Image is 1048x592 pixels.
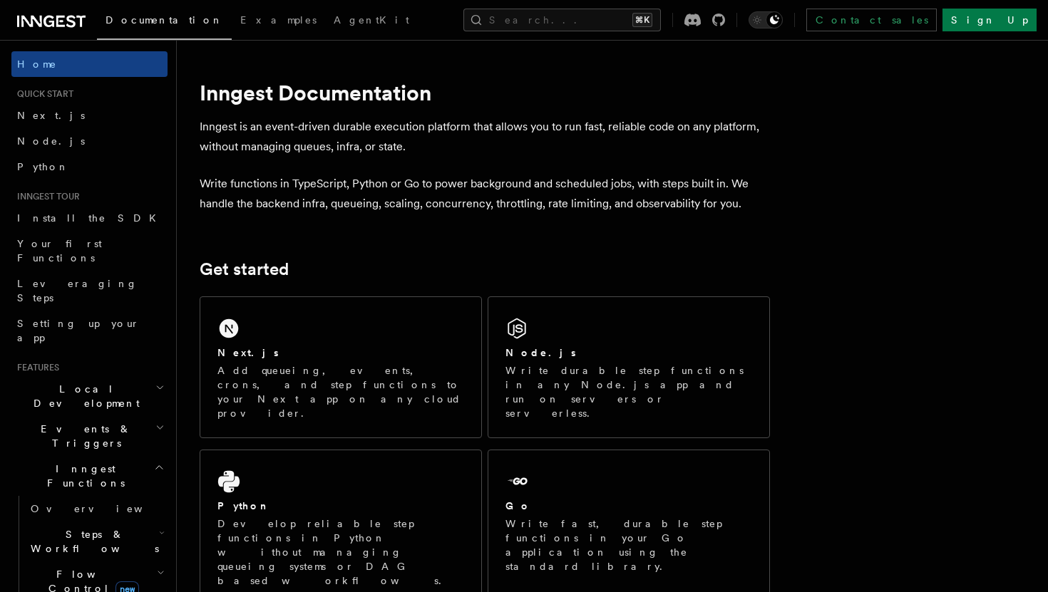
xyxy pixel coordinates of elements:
span: Setting up your app [17,318,140,343]
a: Node.js [11,128,168,154]
span: Python [17,161,69,172]
span: Examples [240,14,317,26]
a: Next.js [11,103,168,128]
span: Leveraging Steps [17,278,138,303]
a: Examples [232,4,325,38]
a: Next.jsAdd queueing, events, crons, and step functions to your Next app on any cloud provider. [200,296,482,438]
span: Documentation [106,14,223,26]
span: Inngest tour [11,191,80,202]
a: Leveraging Steps [11,271,168,311]
p: Write functions in TypeScript, Python or Go to power background and scheduled jobs, with steps bu... [200,174,770,214]
h2: Python [217,499,270,513]
a: Setting up your app [11,311,168,350]
p: Develop reliable step functions in Python without managing queueing systems or DAG based workflows. [217,516,464,588]
span: Quick start [11,88,73,100]
a: Node.jsWrite durable step functions in any Node.js app and run on servers or serverless. [488,296,770,438]
button: Local Development [11,376,168,416]
a: Documentation [97,4,232,40]
a: Sign Up [942,9,1037,31]
span: AgentKit [334,14,409,26]
a: Python [11,154,168,180]
a: Home [11,51,168,77]
span: Steps & Workflows [25,527,159,556]
a: Contact sales [806,9,937,31]
h2: Node.js [505,346,576,360]
a: Install the SDK [11,205,168,231]
kbd: ⌘K [632,13,652,27]
a: Your first Functions [11,231,168,271]
h2: Next.js [217,346,279,360]
span: Features [11,362,59,373]
span: Install the SDK [17,212,165,224]
button: Inngest Functions [11,456,168,496]
p: Write durable step functions in any Node.js app and run on servers or serverless. [505,363,752,420]
p: Add queueing, events, crons, and step functions to your Next app on any cloud provider. [217,363,464,420]
span: Inngest Functions [11,462,154,490]
a: Overview [25,496,168,521]
span: Node.js [17,135,85,147]
p: Inngest is an event-driven durable execution platform that allows you to run fast, reliable code ... [200,117,770,157]
h1: Inngest Documentation [200,80,770,105]
a: AgentKit [325,4,418,38]
span: Overview [31,503,178,514]
span: Home [17,57,57,71]
h2: Go [505,499,531,513]
span: Local Development [11,382,155,410]
button: Toggle dark mode [749,11,783,28]
span: Next.js [17,110,85,121]
p: Write fast, durable step functions in your Go application using the standard library. [505,516,752,573]
span: Your first Functions [17,238,102,264]
a: Get started [200,259,289,279]
span: Events & Triggers [11,422,155,450]
button: Events & Triggers [11,416,168,456]
button: Steps & Workflows [25,521,168,561]
button: Search...⌘K [463,9,661,31]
